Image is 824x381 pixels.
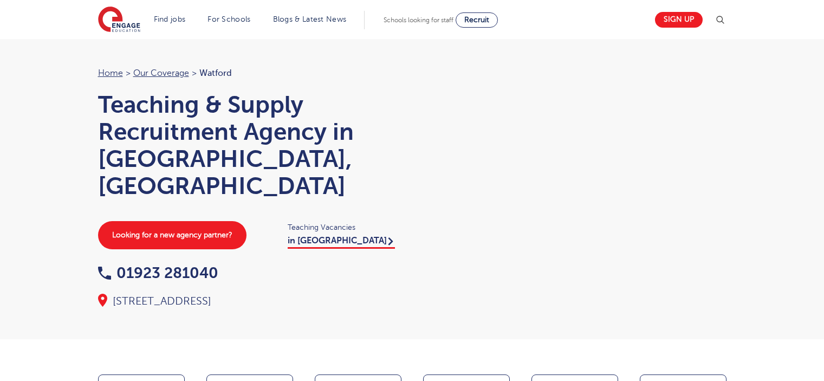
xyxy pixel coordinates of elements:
span: Teaching Vacancies [288,221,401,234]
a: Blogs & Latest News [273,15,347,23]
span: > [126,68,131,78]
a: Recruit [456,12,498,28]
nav: breadcrumb [98,66,401,80]
a: Looking for a new agency partner? [98,221,246,249]
a: Home [98,68,123,78]
img: Engage Education [98,7,140,34]
a: Find jobs [154,15,186,23]
h1: Teaching & Supply Recruitment Agency in [GEOGRAPHIC_DATA], [GEOGRAPHIC_DATA] [98,91,401,199]
span: Schools looking for staff [384,16,453,24]
span: Watford [199,68,232,78]
div: [STREET_ADDRESS] [98,294,401,309]
a: 01923 281040 [98,264,218,281]
a: in [GEOGRAPHIC_DATA] [288,236,395,249]
a: For Schools [207,15,250,23]
span: > [192,68,197,78]
a: Our coverage [133,68,189,78]
span: Recruit [464,16,489,24]
a: Sign up [655,12,703,28]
